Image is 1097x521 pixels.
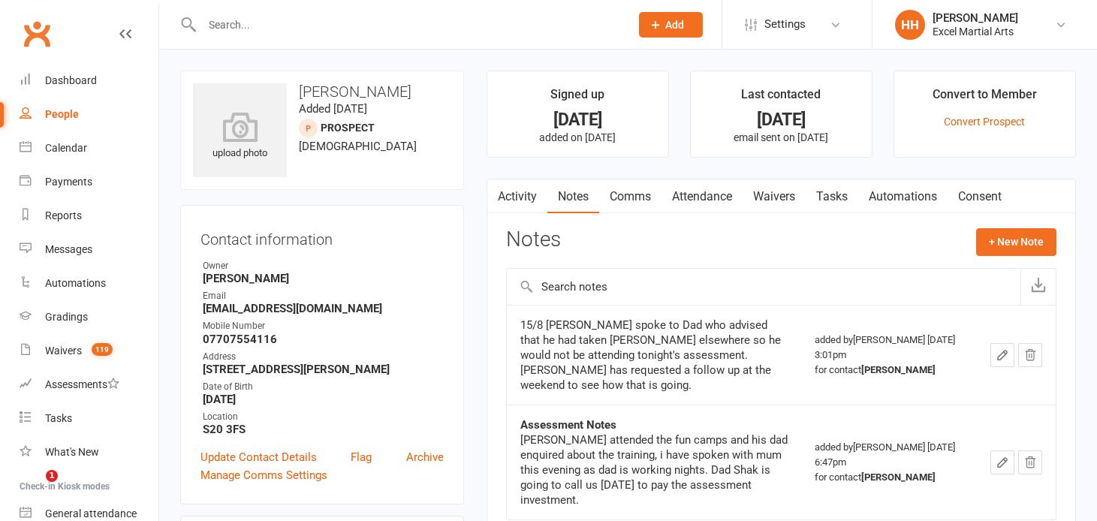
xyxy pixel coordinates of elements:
[45,378,119,390] div: Assessments
[20,435,158,469] a: What's New
[20,334,158,368] a: Waivers 119
[203,259,444,273] div: Owner
[45,108,79,120] div: People
[20,267,158,300] a: Automations
[806,179,858,214] a: Tasks
[203,302,444,315] strong: [EMAIL_ADDRESS][DOMAIN_NAME]
[203,410,444,424] div: Location
[15,470,51,506] iframe: Intercom live chat
[764,8,806,41] span: Settings
[861,364,936,375] strong: [PERSON_NAME]
[45,345,82,357] div: Waivers
[45,74,97,86] div: Dashboard
[193,112,287,161] div: upload photo
[203,272,444,285] strong: [PERSON_NAME]
[858,179,948,214] a: Automations
[20,131,158,165] a: Calendar
[20,402,158,435] a: Tasks
[815,363,963,378] div: for contact
[639,12,703,38] button: Add
[45,176,92,188] div: Payments
[45,142,87,154] div: Calendar
[45,446,99,458] div: What's New
[933,25,1018,38] div: Excel Martial Arts
[520,432,788,507] div: [PERSON_NAME] attended the fun camps and his dad enquired about the training, i have spoken with ...
[861,471,936,483] strong: [PERSON_NAME]
[203,333,444,346] strong: 07707554116
[665,19,684,31] span: Add
[45,507,137,519] div: General attendance
[20,64,158,98] a: Dashboard
[203,319,444,333] div: Mobile Number
[45,277,106,289] div: Automations
[203,380,444,394] div: Date of Birth
[406,448,444,466] a: Archive
[948,179,1012,214] a: Consent
[933,11,1018,25] div: [PERSON_NAME]
[704,131,858,143] p: email sent on [DATE]
[704,112,858,128] div: [DATE]
[895,10,925,40] div: HH
[743,179,806,214] a: Waivers
[520,318,788,393] div: 15/8 [PERSON_NAME] spoke to Dad who advised that he had taken [PERSON_NAME] elsewhere so he would...
[933,85,1037,112] div: Convert to Member
[200,225,444,248] h3: Contact information
[197,14,619,35] input: Search...
[351,448,372,466] a: Flag
[520,418,616,432] strong: Assessment Notes
[20,233,158,267] a: Messages
[45,243,92,255] div: Messages
[662,179,743,214] a: Attendance
[203,289,444,303] div: Email
[501,131,655,143] p: added on [DATE]
[20,300,158,334] a: Gradings
[200,466,327,484] a: Manage Comms Settings
[507,269,1020,305] input: Search notes
[815,333,963,378] div: added by [PERSON_NAME] [DATE] 3:01pm
[599,179,662,214] a: Comms
[501,112,655,128] div: [DATE]
[815,470,963,485] div: for contact
[203,423,444,436] strong: S20 3FS
[20,368,158,402] a: Assessments
[45,412,72,424] div: Tasks
[550,85,604,112] div: Signed up
[18,15,56,53] a: Clubworx
[299,102,367,116] time: Added [DATE]
[20,165,158,199] a: Payments
[487,179,547,214] a: Activity
[299,140,417,153] span: [DEMOGRAPHIC_DATA]
[976,228,1056,255] button: + New Note
[20,98,158,131] a: People
[815,440,963,485] div: added by [PERSON_NAME] [DATE] 6:47pm
[506,228,561,255] h3: Notes
[203,363,444,376] strong: [STREET_ADDRESS][PERSON_NAME]
[741,85,821,112] div: Last contacted
[200,448,317,466] a: Update Contact Details
[203,350,444,364] div: Address
[547,179,599,214] a: Notes
[20,199,158,233] a: Reports
[193,83,451,100] h3: [PERSON_NAME]
[944,116,1025,128] a: Convert Prospect
[203,393,444,406] strong: [DATE]
[45,311,88,323] div: Gradings
[45,209,82,221] div: Reports
[321,122,375,134] snap: prospect
[46,470,58,482] span: 1
[92,343,113,356] span: 119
